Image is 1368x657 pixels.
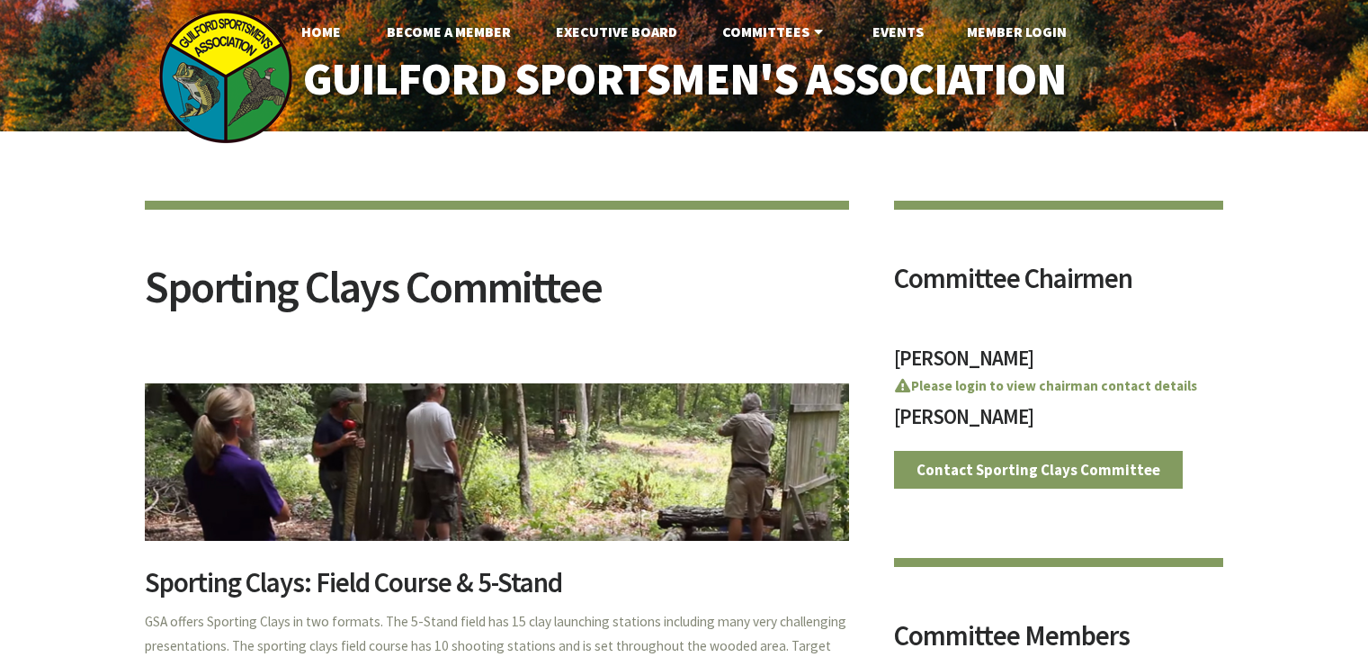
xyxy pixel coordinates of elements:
h2: Committee Chairmen [894,265,1224,306]
a: Become A Member [372,13,525,49]
a: Guilford Sportsmen's Association [264,41,1104,118]
img: logo_sm.png [158,9,293,144]
h3: [PERSON_NAME] [894,347,1224,379]
a: Committees [708,13,842,49]
h2: Sporting Clays: Field Course & 5-Stand [145,569,849,610]
a: Please login to view chairman contact details [894,377,1197,394]
h2: Sporting Clays Committee [145,265,849,332]
a: Member Login [952,13,1081,49]
a: Executive Board [541,13,692,49]
h3: [PERSON_NAME] [894,406,1224,437]
a: Home [287,13,355,49]
a: Events [858,13,938,49]
a: Contact Sporting Clays Committee [894,451,1184,489]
